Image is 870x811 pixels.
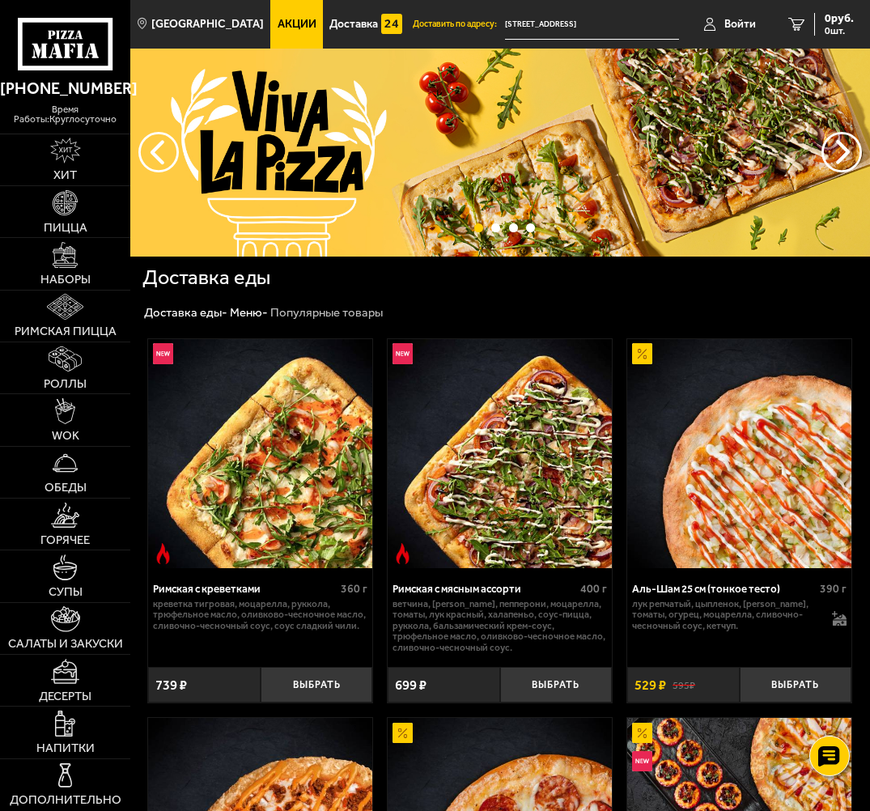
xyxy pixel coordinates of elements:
[381,14,401,34] img: 15daf4d41897b9f0e9f617042186c801.svg
[393,543,413,563] img: Острое блюдо
[632,599,823,631] p: лук репчатый, цыпленок, [PERSON_NAME], томаты, огурец, моцарелла, сливочно-чесночный соус, кетчуп.
[820,582,847,596] span: 390 г
[155,678,187,692] span: 739 ₽
[724,19,756,30] span: Войти
[632,723,652,743] img: Акционный
[634,678,666,692] span: 529 ₽
[52,430,79,442] span: WOK
[36,742,95,754] span: Напитки
[821,132,862,172] button: предыдущий
[393,582,576,595] div: Римская с мясным ассорти
[49,586,83,598] span: Супы
[388,339,612,568] a: НовинкаОстрое блюдоРимская с мясным ассорти
[632,751,652,771] img: Новинка
[44,378,87,390] span: Роллы
[15,325,117,338] span: Римская пицца
[278,19,316,30] span: Акции
[413,20,505,29] span: Доставить по адресу:
[627,339,851,568] img: Аль-Шам 25 см (тонкое тесто)
[673,679,695,691] s: 595 ₽
[505,10,679,40] input: Ваш адрес доставки
[148,339,372,568] img: Римская с креветками
[393,599,607,653] p: ветчина, [PERSON_NAME], пепперони, моцарелла, томаты, лук красный, халапеньо, соус-пицца, руккола...
[261,667,373,703] button: Выбрать
[10,794,121,806] span: Дополнительно
[395,678,427,692] span: 699 ₽
[142,267,270,287] h1: Доставка еды
[329,19,378,30] span: Доставка
[8,638,123,650] span: Салаты и закуски
[153,543,173,563] img: Острое блюдо
[148,339,372,568] a: НовинкаОстрое блюдоРимская с креветками
[40,534,90,546] span: Горячее
[627,339,851,568] a: АкционныйАль-Шам 25 см (тонкое тесто)
[580,582,607,596] span: 400 г
[44,222,87,234] span: Пицца
[474,223,483,232] button: точки переключения
[491,223,500,232] button: точки переключения
[500,667,613,703] button: Выбрать
[632,343,652,363] img: Акционный
[151,19,264,30] span: [GEOGRAPHIC_DATA]
[393,723,413,743] img: Акционный
[138,132,179,172] button: следующий
[40,274,91,286] span: Наборы
[632,582,816,595] div: Аль-Шам 25 см (тонкое тесто)
[388,339,612,568] img: Римская с мясным ассорти
[526,223,535,232] button: точки переключения
[45,482,87,494] span: Обеды
[153,582,337,595] div: Римская с креветками
[153,599,367,631] p: креветка тигровая, моцарелла, руккола, трюфельное масло, оливково-чесночное масло, сливочно-чесно...
[825,13,854,24] span: 0 руб.
[270,305,383,321] div: Популярные товары
[153,343,173,363] img: Новинка
[341,582,367,596] span: 360 г
[144,305,227,320] a: Доставка еды-
[230,305,268,320] a: Меню-
[393,343,413,363] img: Новинка
[53,169,77,181] span: Хит
[740,667,852,703] button: Выбрать
[39,690,91,703] span: Десерты
[825,26,854,36] span: 0 шт.
[509,223,518,232] button: точки переключения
